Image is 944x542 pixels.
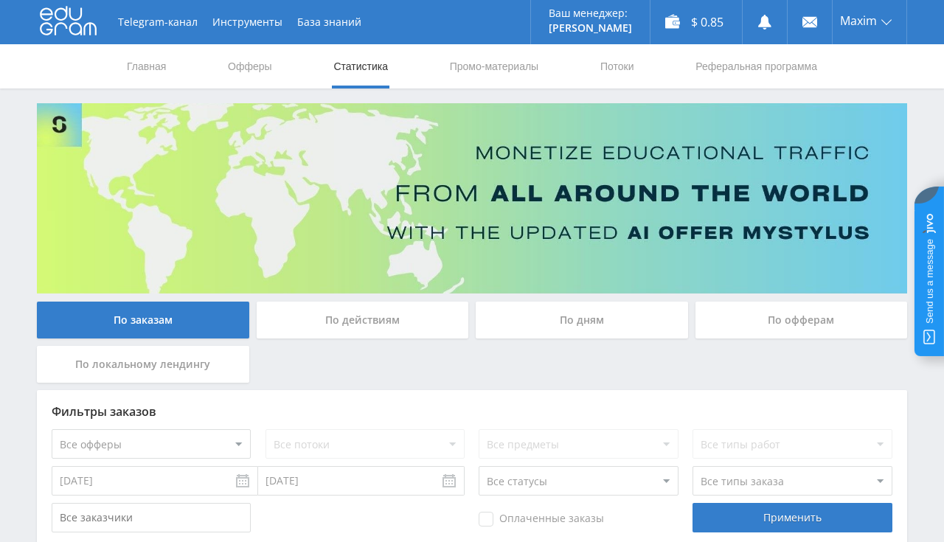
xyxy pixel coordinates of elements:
p: Ваш менеджер: [549,7,632,19]
div: По дням [476,302,688,338]
a: Главная [125,44,167,88]
div: По офферам [695,302,908,338]
a: Статистика [332,44,389,88]
a: Потоки [599,44,636,88]
a: Офферы [226,44,274,88]
a: Реферальная программа [694,44,819,88]
div: По локальному лендингу [37,346,249,383]
span: Maxim [840,15,877,27]
a: Промо-материалы [448,44,540,88]
div: По заказам [37,302,249,338]
span: Оплаченные заказы [479,512,604,527]
p: [PERSON_NAME] [549,22,632,34]
input: Все заказчики [52,503,251,532]
div: Фильтры заказов [52,405,892,418]
div: По действиям [257,302,469,338]
img: Banner [37,103,907,293]
div: Применить [693,503,892,532]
